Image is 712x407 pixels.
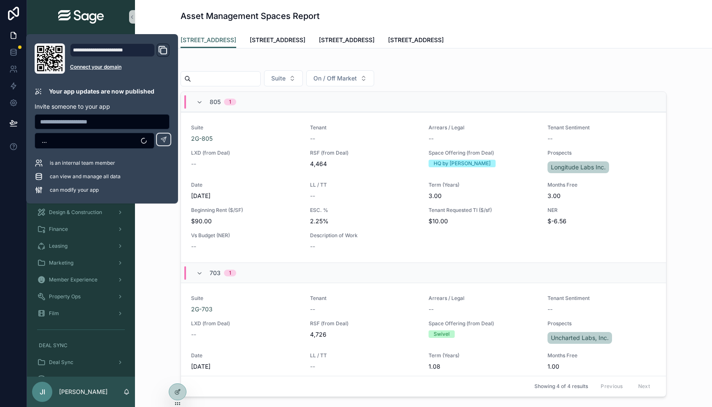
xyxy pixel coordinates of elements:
div: Swivel [434,330,450,338]
div: 1 [229,270,231,276]
a: Longitude Labs Inc. [547,161,609,173]
span: RSF (from Deal) [310,150,419,156]
a: 2G-703 [191,305,213,313]
a: Deal Sync [32,355,130,370]
span: Uncharted Labs, Inc. [551,334,609,342]
span: Months Free [547,182,656,188]
span: Prospects [547,150,656,156]
span: -- [429,134,434,143]
span: DEAL SYNC [39,342,67,349]
span: 1.00 [547,362,656,371]
span: Tenant Requested TI ($/sf) [429,207,537,214]
span: Longitude Labs Inc. [551,163,606,171]
span: $-6.56 [547,217,656,225]
span: Leasing [49,243,67,249]
span: can view and manage all data [50,173,121,180]
span: Showing 4 of 4 results [534,383,588,390]
span: -- [310,305,315,313]
span: can modify your app [50,187,99,193]
a: Leasing [32,238,130,254]
span: 3.00 [429,192,537,200]
span: Vs Budget (NER) [191,232,300,239]
span: LL / TT [310,352,419,359]
span: Term (Years) [429,182,537,188]
span: is an internal team member [50,160,115,166]
span: Design & Construction [49,209,102,216]
span: -- [547,305,553,313]
span: -- [191,160,196,168]
a: Marketing [32,255,130,270]
span: Marketing [49,260,73,266]
span: Tenant Sentiment [547,124,656,131]
span: -- [547,134,553,143]
span: $90.00 [191,217,300,225]
span: ESC. % [310,207,419,214]
a: [STREET_ADDRESS] [388,32,444,49]
span: Suite [191,124,300,131]
span: Catalog / Directory [49,376,94,383]
span: On / Off Market [313,74,357,83]
span: -- [429,305,434,313]
a: Property Ops [32,289,130,304]
span: Film [49,310,59,317]
span: LL / TT [310,182,419,188]
a: [STREET_ADDRESS] [319,32,375,49]
span: Space Offering (from Deal) [429,150,537,156]
span: Beginning Rent ($/SF) [191,207,300,214]
p: Invite someone to your app [35,102,170,111]
span: 1.08 [429,362,537,371]
a: Catalog / Directory [32,372,130,387]
span: RSF (from Deal) [310,320,419,327]
span: [STREET_ADDRESS] [181,36,236,44]
span: Deal Sync [49,359,73,366]
span: 4,726 [310,330,419,339]
span: Arrears / Legal [429,295,537,302]
span: Tenant Sentiment [547,295,656,302]
span: Suite [191,295,300,302]
span: ... [42,137,47,145]
span: [STREET_ADDRESS] [250,36,305,44]
span: -- [310,362,315,371]
span: [STREET_ADDRESS] [388,36,444,44]
span: 2.25% [310,217,419,225]
button: Select Button [35,133,154,149]
div: Domain and Custom Link [70,43,170,74]
span: NER [547,207,656,214]
h1: Asset Management Spaces Report [181,10,320,22]
span: Months Free [547,352,656,359]
p: Your app updates are now published [49,87,154,96]
div: 1 [229,99,231,105]
span: Tenant [310,124,419,131]
span: JI [40,387,45,397]
span: Property Ops [49,293,81,300]
a: Design & Construction [32,205,130,220]
span: Prospects [547,320,656,327]
a: Uncharted Labs, Inc. [547,332,612,344]
span: [STREET_ADDRESS] [319,36,375,44]
p: [PERSON_NAME] [59,388,108,396]
span: [DATE] [191,362,300,371]
span: Term (Years) [429,352,537,359]
span: LXD (from Deal) [191,320,300,327]
button: Select Button [306,70,374,86]
span: Tenant [310,295,419,302]
button: Select Button [264,70,303,86]
span: Member Experience [49,276,97,283]
span: Finance [49,226,68,233]
span: -- [191,242,196,251]
span: Space Offering (from Deal) [429,320,537,327]
span: 703 [210,269,221,277]
span: -- [191,330,196,339]
a: Finance [32,222,130,237]
a: 2G-805 [191,134,213,143]
span: Arrears / Legal [429,124,537,131]
img: App logo [58,10,104,24]
div: HQ by [PERSON_NAME] [434,160,491,167]
span: LXD (from Deal) [191,150,300,156]
div: scrollable content [27,34,135,377]
a: Connect your domain [70,64,170,70]
span: Suite [271,74,286,83]
a: DEAL SYNC [32,338,130,353]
